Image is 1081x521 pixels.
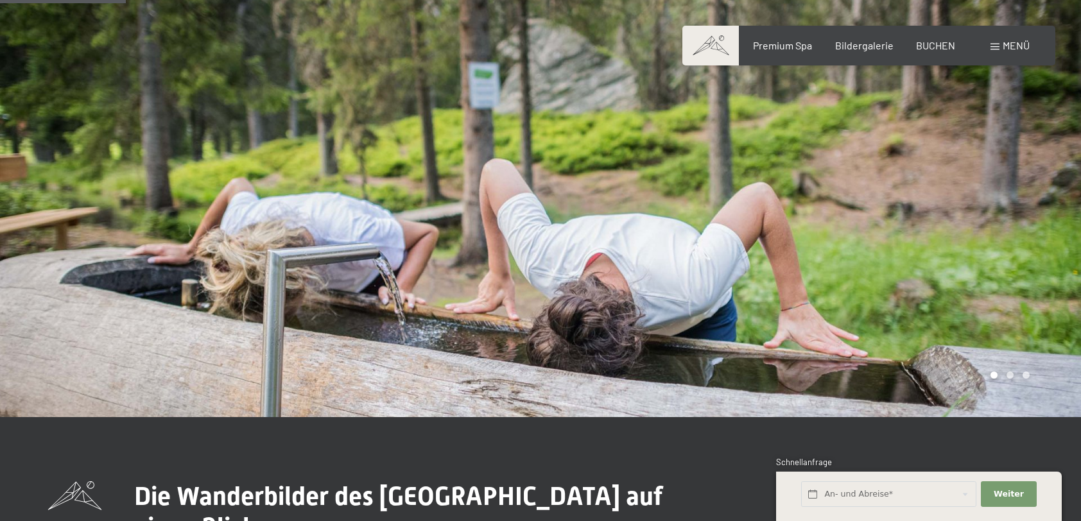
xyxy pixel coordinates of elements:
a: BUCHEN [916,39,955,51]
span: Schnellanfrage [776,457,832,467]
a: Bildergalerie [835,39,894,51]
span: Weiter [994,488,1024,500]
span: Menü [1003,39,1030,51]
div: Carousel Page 1 (Current Slide) [990,372,998,379]
div: Carousel Page 2 [1007,372,1014,379]
button: Weiter [981,481,1036,508]
div: Carousel Pagination [986,372,1030,379]
div: Carousel Page 3 [1023,372,1030,379]
a: Premium Spa [753,39,812,51]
